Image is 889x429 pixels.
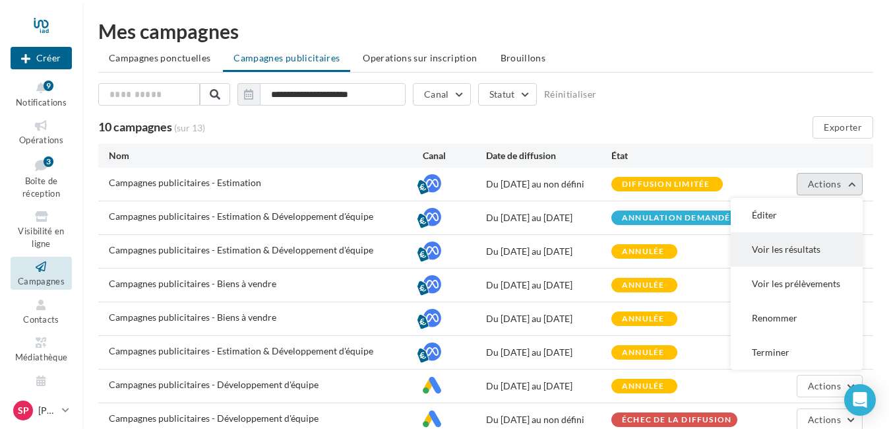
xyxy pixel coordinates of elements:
button: Canal [413,83,471,106]
div: Annulation demandée [622,214,736,222]
span: 10 campagnes [98,119,172,134]
a: Médiathèque [11,333,72,365]
div: Du [DATE] au [DATE] [486,245,612,258]
div: 3 [44,156,53,167]
div: Du [DATE] au [DATE] [486,211,612,224]
span: Campagnes publicitaires - Estimation & Développement d'équipe [109,211,373,222]
div: annulée [622,247,664,256]
a: Opérations [11,115,72,148]
div: Du [DATE] au [DATE] [486,279,612,292]
span: Campagnes publicitaires - Développement d'équipe [109,412,319,424]
div: Nouvelle campagne [11,47,72,69]
p: [PERSON_NAME] [38,404,57,417]
button: Exporter [812,116,873,139]
span: Opérations [19,135,63,145]
div: Canal [423,149,485,162]
span: Actions [808,380,841,391]
a: Campagnes [11,257,72,289]
div: annulée [622,382,664,391]
button: Renommer [731,301,863,335]
div: Open Intercom Messenger [844,384,876,416]
button: Actions [797,173,863,195]
span: (sur 13) [174,122,205,133]
div: Du [DATE] au [DATE] [486,346,612,359]
div: Du [DATE] au non défini [486,178,612,191]
button: Actions [797,375,863,397]
button: Réinitialiser [544,89,597,100]
span: Campagnes ponctuelles [109,52,210,63]
span: Campagnes publicitaires - Biens à vendre [109,312,276,323]
div: Du [DATE] au [DATE] [486,379,612,393]
div: Mes campagnes [98,21,873,41]
a: Sp [PERSON_NAME] [11,398,72,423]
button: Voir les prélèvements [731,267,863,301]
span: Campagnes publicitaires - Développement d'équipe [109,379,319,390]
div: annulée [622,348,664,357]
div: Échec de la diffusion [622,416,731,424]
span: Sp [18,404,29,417]
span: Médiathèque [15,352,68,362]
div: 9 [44,81,53,91]
span: Boîte de réception [22,176,60,199]
span: Campagnes publicitaires - Estimation & Développement d'équipe [109,244,373,255]
div: Date de diffusion [486,149,612,162]
span: Brouillons [501,52,546,63]
div: annulée [622,315,664,323]
a: Contacts [11,295,72,327]
span: Visibilité en ligne [18,226,64,249]
a: Calendrier [11,371,72,403]
div: Diffusion limitée [622,180,710,189]
span: Contacts [23,314,59,325]
button: Voir les résultats [731,232,863,267]
span: Actions [808,178,841,189]
span: Actions [808,414,841,425]
span: Notifications [16,97,67,108]
span: Campagnes publicitaires - Estimation [109,177,261,188]
div: annulée [622,281,664,290]
button: Créer [11,47,72,69]
span: Operations sur inscription [363,52,477,63]
span: Campagnes publicitaires - Biens à vendre [109,278,276,289]
div: État [611,149,737,162]
span: Campagnes [18,276,65,286]
a: Boîte de réception3 [11,154,72,202]
div: Nom [109,149,423,162]
button: Statut [478,83,537,106]
button: Notifications 9 [11,78,72,110]
div: Du [DATE] au non défini [486,413,612,426]
button: Terminer [731,335,863,370]
span: Campagnes publicitaires - Estimation & Développement d'équipe [109,345,373,356]
a: Visibilité en ligne [11,207,72,251]
div: Du [DATE] au [DATE] [486,312,612,325]
button: Éditer [731,198,863,232]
